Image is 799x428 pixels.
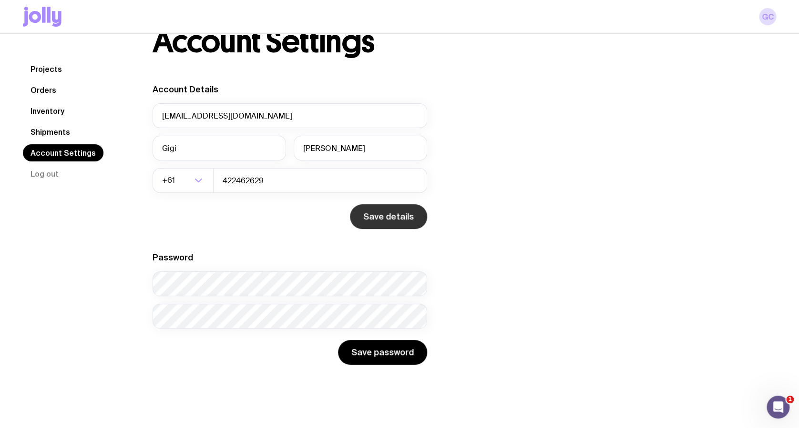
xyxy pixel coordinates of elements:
[23,165,66,182] button: Log out
[350,204,427,229] button: Save details
[759,8,776,25] a: GC
[294,136,427,160] input: Last Name
[23,102,72,119] a: Inventory
[153,84,218,94] label: Account Details
[153,168,214,193] div: Search for option
[23,60,70,78] a: Projects
[213,168,427,193] input: 0400123456
[177,168,192,193] input: Search for option
[153,103,427,128] input: your@email.com
[338,340,427,365] button: Save password
[786,396,794,403] span: 1
[23,144,103,161] a: Account Settings
[162,168,177,193] span: +61
[153,27,374,57] h1: Account Settings
[767,396,789,418] iframe: Intercom live chat
[23,123,78,140] a: Shipments
[23,81,64,99] a: Orders
[153,136,286,160] input: First Name
[153,252,193,262] label: Password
